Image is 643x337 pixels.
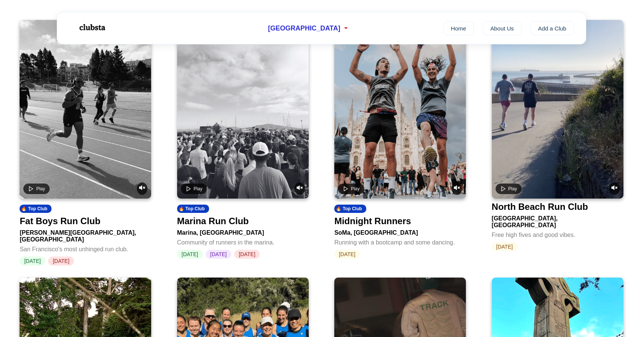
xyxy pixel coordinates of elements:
[177,236,309,246] div: Community of runners in the marina.
[177,216,249,226] div: Marina Run Club
[492,20,623,251] a: Play videoUnmute videoNorth Beach Run Club[GEOGRAPHIC_DATA], [GEOGRAPHIC_DATA]Free high fives and...
[492,202,588,212] div: North Beach Run Club
[334,216,411,226] div: Midnight Runners
[36,186,45,191] span: Play
[194,186,202,191] span: Play
[20,205,52,213] div: 🔥 Top Club
[334,236,466,246] div: Running with a bootcamp and some dancing.
[177,250,203,259] span: [DATE]
[20,20,151,266] a: Play videoUnmute video🔥 Top ClubFat Boys Run Club[PERSON_NAME][GEOGRAPHIC_DATA], [GEOGRAPHIC_DATA...
[48,257,74,266] span: [DATE]
[443,21,474,35] a: Home
[69,18,114,37] img: Logo
[206,250,231,259] span: [DATE]
[20,243,151,253] div: San Francisco's most unhinged run club.
[177,20,309,259] a: Play videoUnmute video🔥 Top ClubMarina Run ClubMarina, [GEOGRAPHIC_DATA]Community of runners in t...
[137,182,147,195] button: Unmute video
[508,186,517,191] span: Play
[452,182,462,195] button: Unmute video
[268,24,340,32] span: [GEOGRAPHIC_DATA]
[23,184,49,194] button: Play video
[334,20,466,259] a: Play videoUnmute video🔥 Top ClubMidnight RunnersSoMa, [GEOGRAPHIC_DATA]Running with a bootcamp an...
[334,250,360,259] span: [DATE]
[294,182,305,195] button: Unmute video
[181,184,207,194] button: Play video
[483,21,522,35] a: About Us
[334,226,466,236] div: SoMa, [GEOGRAPHIC_DATA]
[177,205,209,213] div: 🔥 Top Club
[492,242,517,251] span: [DATE]
[492,229,623,238] div: Free high fives and good vibes.
[20,226,151,243] div: [PERSON_NAME][GEOGRAPHIC_DATA], [GEOGRAPHIC_DATA]
[338,184,364,194] button: Play video
[20,257,45,266] span: [DATE]
[496,184,522,194] button: Play video
[609,182,620,195] button: Unmute video
[492,212,623,229] div: [GEOGRAPHIC_DATA], [GEOGRAPHIC_DATA]
[234,250,260,259] span: [DATE]
[351,186,359,191] span: Play
[177,226,309,236] div: Marina, [GEOGRAPHIC_DATA]
[334,205,366,213] div: 🔥 Top Club
[531,21,574,35] a: Add a Club
[20,216,100,226] div: Fat Boys Run Club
